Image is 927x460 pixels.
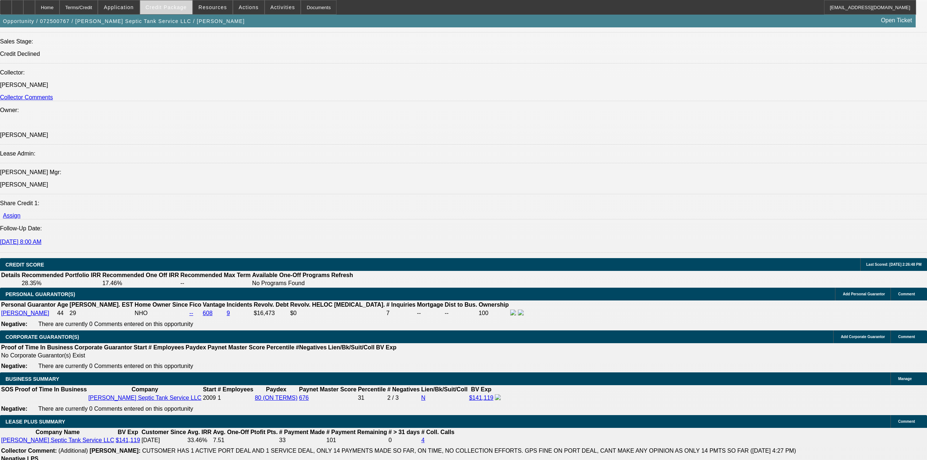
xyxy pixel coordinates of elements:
[5,334,79,340] span: CORPORATE GUARANTOR(S)
[189,302,201,308] b: Fico
[146,4,187,10] span: Credit Package
[445,302,477,308] b: Dist to Bus.
[253,309,289,317] td: $16,473
[1,448,57,454] b: Collector Comment:
[186,344,206,350] b: Paydex
[149,344,184,350] b: # Employees
[189,310,193,316] a: --
[328,344,374,350] b: Lien/Bk/Suit/Coll
[843,292,885,296] span: Add Personal Guarantor
[180,280,251,287] td: --
[134,309,188,317] td: NHO
[5,262,44,268] span: CREDIT SCORE
[131,386,158,392] b: Company
[265,0,301,14] button: Activities
[299,386,356,392] b: Paynet Master Score
[386,302,415,308] b: # Inquiries
[387,395,420,401] div: 2 / 3
[1,352,400,359] td: No Corporate Guarantor(s) Exist
[417,309,444,317] td: --
[252,280,330,287] td: No Programs Found
[296,344,327,350] b: #Negatives
[1,386,14,393] th: SOS
[290,309,385,317] td: $0
[218,386,253,392] b: # Employees
[421,386,468,392] b: Lien/Bk/Suit/Coll
[279,437,325,444] td: 33
[469,395,493,401] a: $141,119
[518,310,524,315] img: linkedin-icon.png
[388,437,420,444] td: 0
[866,262,922,267] span: Last Scored: [DATE] 2:26:48 PM
[290,302,385,308] b: Revolv. HELOC [MEDICAL_DATA].
[1,272,20,279] th: Details
[389,429,420,435] b: # > 31 days
[386,309,416,317] td: 7
[266,386,286,392] b: Paydex
[88,395,201,401] a: [PERSON_NAME] Septic Tank Service LLC
[421,429,454,435] b: # Coll. Calls
[69,309,134,317] td: 29
[213,437,278,444] td: 7.51
[1,302,55,308] b: Personal Guarantor
[203,302,225,308] b: Vantage
[188,429,212,435] b: Avg. IRR
[227,302,252,308] b: Incidents
[510,310,516,315] img: facebook-icon.png
[70,302,133,308] b: [PERSON_NAME]. EST
[495,394,501,400] img: facebook-icon.png
[203,310,213,316] a: 608
[1,406,27,412] b: Negative:
[233,0,264,14] button: Actions
[193,0,232,14] button: Resources
[142,448,796,454] span: CUTSOMER HAS 1 ACTIVE PORT DEAL AND 1 SERVICE DEAL, ONLY 14 PAYMENTS MADE SO FAR, ON TIME, NO COL...
[36,429,80,435] b: Company Name
[299,395,309,401] a: 676
[213,429,278,435] b: Avg. One-Off Ptofit Pts.
[279,429,325,435] b: # Payment Made
[358,395,386,401] div: 31
[227,310,230,316] a: 9
[445,309,478,317] td: --
[98,0,139,14] button: Application
[417,302,443,308] b: Mortgage
[1,321,27,327] b: Negative:
[239,4,259,10] span: Actions
[74,344,132,350] b: Corporate Guarantor
[421,437,424,443] a: 4
[478,302,509,308] b: Ownership
[3,212,20,219] a: Assign
[252,272,330,279] th: Available One-Off Programs
[254,302,289,308] b: Revolv. Debt
[331,272,354,279] th: Refresh
[898,419,915,423] span: Comment
[1,310,49,316] a: [PERSON_NAME]
[57,302,68,308] b: Age
[102,280,179,287] td: 17.46%
[203,394,216,402] td: 2009
[180,272,251,279] th: Recommended Max Term
[118,429,138,435] b: BV Exp
[116,437,140,443] a: $141,119
[898,335,915,339] span: Comment
[21,280,101,287] td: 28.35%
[5,291,75,297] span: PERSONAL GUARANTOR(S)
[199,4,227,10] span: Resources
[387,386,420,392] b: # Negatives
[421,395,426,401] a: N
[358,386,386,392] b: Percentile
[478,309,509,317] td: 100
[15,386,87,393] th: Proof of Time In Business
[3,18,245,24] span: Opportunity / 072500767 / [PERSON_NAME] Septic Tank Service LLC / [PERSON_NAME]
[141,437,186,444] td: [DATE]
[38,406,193,412] span: There are currently 0 Comments entered on this opportunity
[1,437,114,443] a: [PERSON_NAME] Septic Tank Service LLC
[135,302,188,308] b: Home Owner Since
[208,344,265,350] b: Paynet Master Score
[187,437,212,444] td: 33.46%
[140,0,192,14] button: Credit Package
[89,448,141,454] b: [PERSON_NAME]:
[134,344,147,350] b: Start
[102,272,179,279] th: Recommended One Off IRR
[471,386,492,392] b: BV Exp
